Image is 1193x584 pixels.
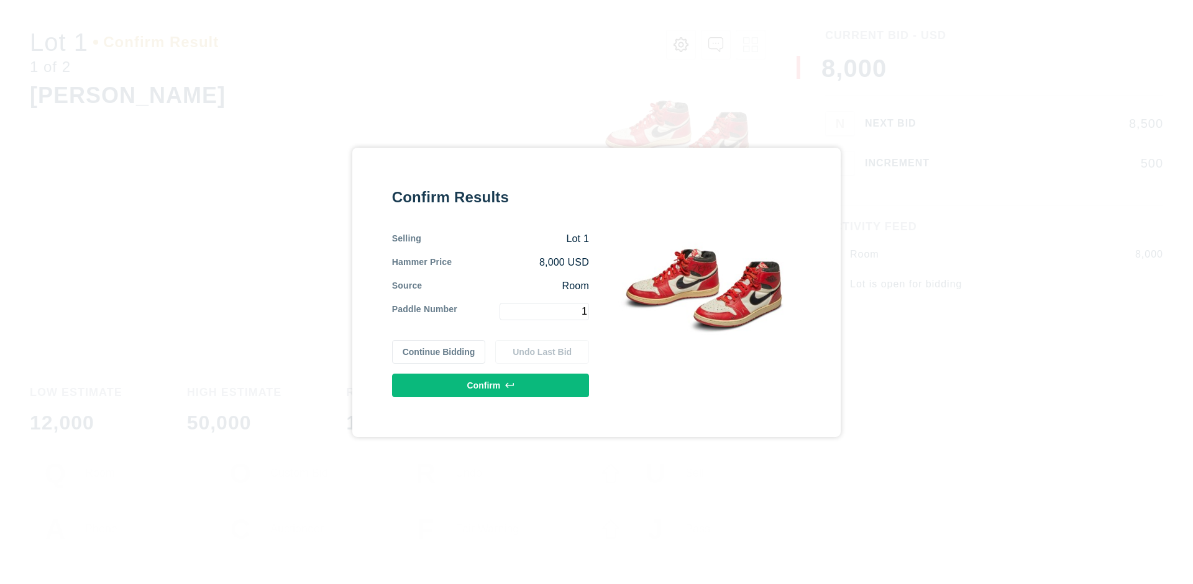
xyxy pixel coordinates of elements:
div: Lot 1 [421,232,589,246]
button: Confirm [392,374,589,397]
div: 8,000 USD [452,256,589,269]
div: Source [392,279,423,293]
div: Hammer Price [392,256,452,269]
div: Confirm Results [392,187,589,207]
button: Continue Bidding [392,340,486,364]
button: Undo Last Bid [495,340,589,364]
div: Selling [392,232,421,246]
div: Paddle Number [392,303,457,320]
div: Room [422,279,589,293]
